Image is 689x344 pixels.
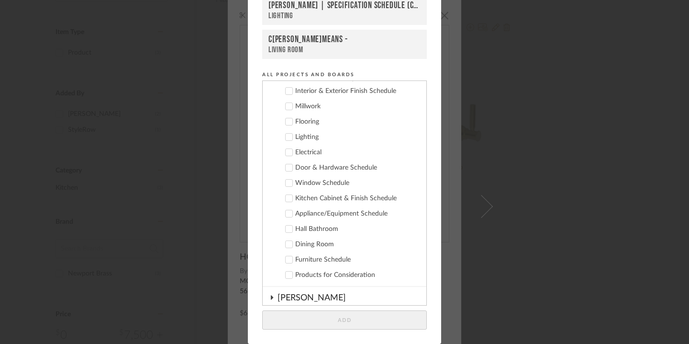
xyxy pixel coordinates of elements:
div: Window Schedule [295,179,419,187]
div: Door & Hardware Schedule [295,164,419,172]
div: Flooring [295,118,419,126]
div: Millwork [295,103,419,111]
button: Add [262,310,427,330]
div: [PERSON_NAME] [278,287,426,309]
div: All Projects and Boards [262,70,427,79]
div: Kitchen Cabinet & Finish Schedule [295,195,419,203]
div: Hall Bathroom [295,225,419,233]
div: Appliance/Equipment Schedule [295,210,419,218]
div: Lighting [295,133,419,141]
div: Furniture Schedule [295,256,419,264]
div: Dining Room [295,241,419,249]
div: Electrical [295,149,419,157]
div: Interior & Exterior Finish Schedule [295,87,419,95]
div: Products for Consideration [295,271,419,279]
div: Living Room [268,45,421,55]
div: Lighting [268,11,421,21]
div: C[PERSON_NAME]MEANS - [268,34,421,45]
